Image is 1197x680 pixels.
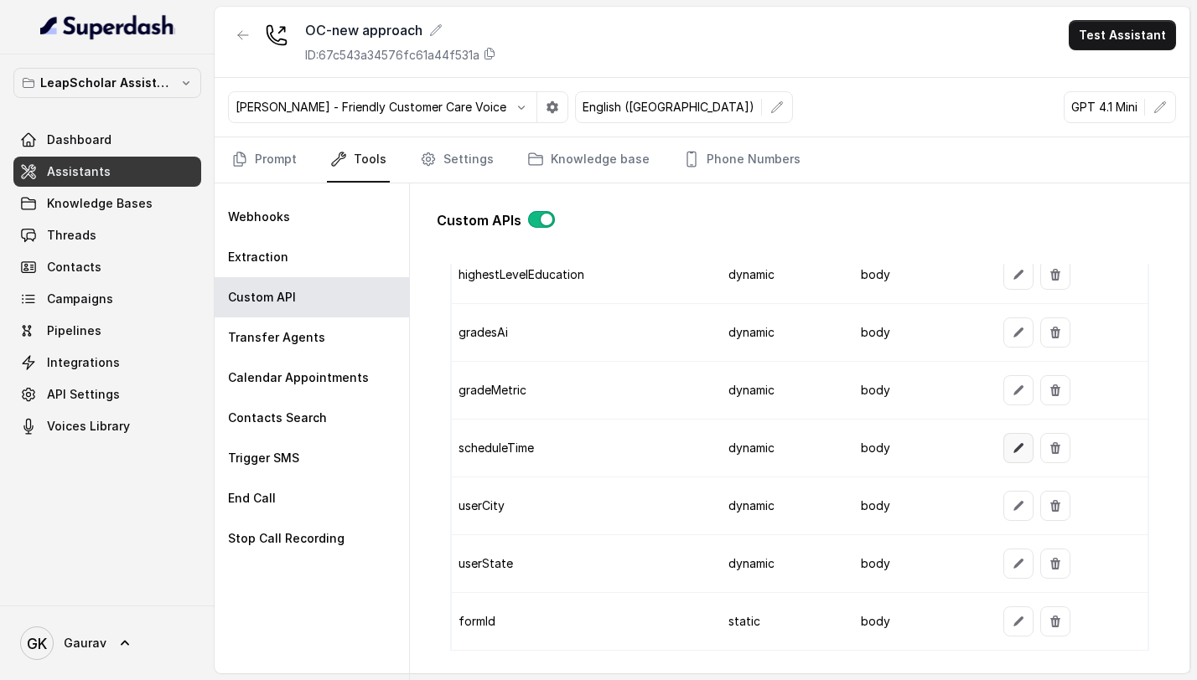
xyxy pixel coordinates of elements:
[715,535,847,593] td: dynamic
[228,137,300,183] a: Prompt
[13,348,201,378] a: Integrations
[27,635,47,652] text: GK
[452,246,716,304] td: highestLevelEducation
[452,304,716,362] td: gradesAi
[13,68,201,98] button: LeapScholar Assistant
[452,593,716,651] td: formId
[228,530,345,547] p: Stop Call Recording
[228,450,299,466] p: Trigger SMS
[13,620,201,667] a: Gaurav
[228,410,327,426] p: Contacts Search
[583,99,754,116] p: English ([GEOGRAPHIC_DATA])
[228,490,276,507] p: End Call
[715,420,847,477] td: dynamic
[437,210,521,230] p: Custom APIs
[13,220,201,250] a: Threads
[452,535,716,593] td: userState
[847,246,990,304] td: body
[715,593,847,651] td: static
[13,252,201,282] a: Contacts
[1071,99,1137,116] p: GPT 4.1 Mini
[13,188,201,219] a: Knowledge Bases
[13,157,201,187] a: Assistants
[715,246,847,304] td: dynamic
[847,420,990,477] td: body
[47,354,120,371] span: Integrations
[64,635,106,652] span: Gaurav
[524,137,653,183] a: Knowledge base
[47,418,130,435] span: Voices Library
[847,593,990,651] td: body
[305,47,479,64] p: ID: 67c543a34576fc61a44f531a
[228,209,290,225] p: Webhooks
[47,386,120,403] span: API Settings
[47,163,111,180] span: Assistants
[847,477,990,535] td: body
[847,362,990,420] td: body
[228,289,296,306] p: Custom API
[680,137,804,183] a: Phone Numbers
[13,316,201,346] a: Pipelines
[452,362,716,420] td: gradeMetric
[452,420,716,477] td: scheduleTime
[40,13,175,40] img: light.svg
[228,137,1176,183] nav: Tabs
[236,99,506,116] p: [PERSON_NAME] - Friendly Customer Care Voice
[228,369,369,386] p: Calendar Appointments
[715,477,847,535] td: dynamic
[715,362,847,420] td: dynamic
[228,329,325,346] p: Transfer Agents
[1069,20,1176,50] button: Test Assistant
[47,195,153,212] span: Knowledge Bases
[327,137,390,183] a: Tools
[847,304,990,362] td: body
[13,125,201,155] a: Dashboard
[47,227,96,244] span: Threads
[715,304,847,362] td: dynamic
[452,477,716,535] td: userCity
[40,73,174,93] p: LeapScholar Assistant
[13,284,201,314] a: Campaigns
[47,291,113,307] span: Campaigns
[13,379,201,410] a: API Settings
[47,322,101,339] span: Pipelines
[47,259,101,276] span: Contacts
[47,131,111,148] span: Dashboard
[305,20,496,40] div: OC-new approach
[417,137,497,183] a: Settings
[228,249,288,265] p: Extraction
[847,535,990,593] td: body
[13,411,201,441] a: Voices Library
